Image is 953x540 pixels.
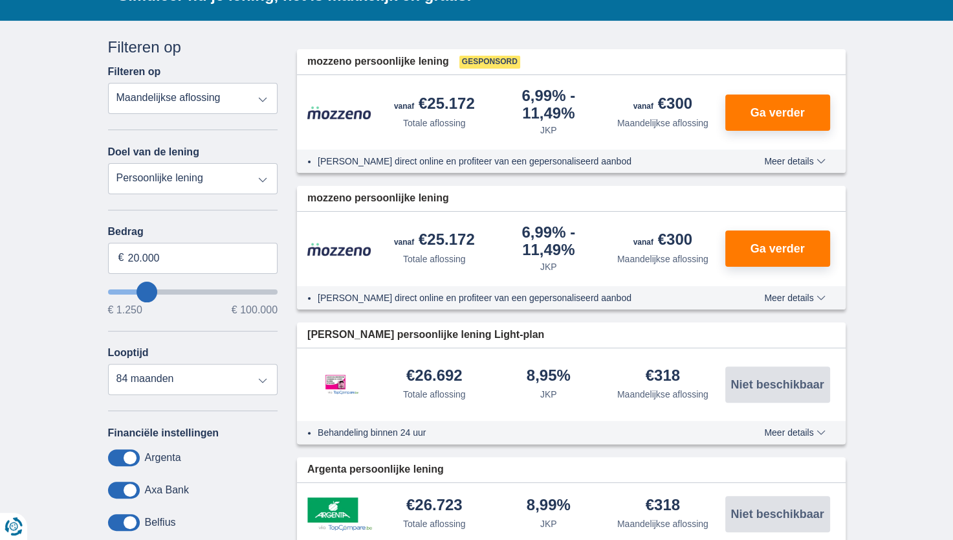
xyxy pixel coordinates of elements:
[108,305,142,315] span: € 1.250
[764,293,825,302] span: Meer details
[527,368,571,385] div: 8,95%
[307,242,372,256] img: product.pl.alt Mozzeno
[540,517,557,530] div: JKP
[394,96,475,114] div: €25.172
[725,95,830,131] button: Ga verder
[527,497,571,515] div: 8,99%
[403,117,466,129] div: Totale aflossing
[725,496,830,532] button: Niet beschikbaar
[318,426,717,439] li: Behandeling binnen 24 uur
[307,191,449,206] span: mozzeno persoonlijke lening
[617,388,708,401] div: Maandelijkse aflossing
[646,497,680,515] div: €318
[108,347,149,359] label: Looptijd
[540,388,557,401] div: JKP
[617,517,708,530] div: Maandelijkse aflossing
[617,253,708,265] div: Maandelijkse aflossing
[108,226,278,238] label: Bedrag
[394,232,475,250] div: €25.172
[540,260,557,273] div: JKP
[764,428,825,437] span: Meer details
[406,368,463,385] div: €26.692
[540,124,557,137] div: JKP
[754,293,835,303] button: Meer details
[403,253,466,265] div: Totale aflossing
[145,484,189,496] label: Axa Bank
[406,497,463,515] div: €26.723
[108,66,161,78] label: Filteren op
[318,155,717,168] li: [PERSON_NAME] direct online en profiteer van een gepersonaliseerd aanbod
[730,508,824,520] span: Niet beschikbaar
[307,54,449,69] span: mozzeno persoonlijke lening
[145,517,176,528] label: Belfius
[108,289,278,295] input: wantToBorrow
[750,107,804,118] span: Ga verder
[633,232,692,250] div: €300
[617,117,708,129] div: Maandelijkse aflossing
[307,497,372,531] img: product.pl.alt Argenta
[459,56,520,69] span: Gesponsord
[730,379,824,390] span: Niet beschikbaar
[754,156,835,166] button: Meer details
[754,427,835,438] button: Meer details
[307,328,544,343] span: [PERSON_NAME] persoonlijke lening Light-plan
[318,291,717,304] li: [PERSON_NAME] direct online en profiteer van een gepersonaliseerd aanbod
[108,146,199,158] label: Doel van de lening
[750,243,804,254] span: Ga verder
[108,36,278,58] div: Filteren op
[497,225,601,258] div: 6,99%
[633,96,692,114] div: €300
[725,366,830,403] button: Niet beschikbaar
[108,427,219,439] label: Financiële instellingen
[497,88,601,121] div: 6,99%
[403,517,466,530] div: Totale aflossing
[646,368,680,385] div: €318
[118,251,124,265] span: €
[403,388,466,401] div: Totale aflossing
[307,106,372,120] img: product.pl.alt Mozzeno
[307,462,444,477] span: Argenta persoonlijke lening
[725,231,830,267] button: Ga verder
[232,305,278,315] span: € 100.000
[145,452,181,464] label: Argenta
[764,157,825,166] span: Meer details
[307,361,372,408] img: product.pl.alt Leemans Kredieten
